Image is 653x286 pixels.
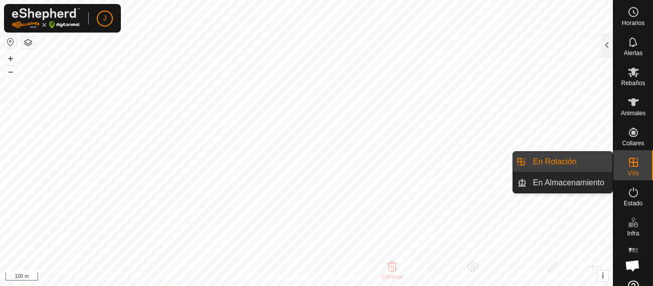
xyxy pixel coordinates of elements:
[527,152,613,172] a: En Rotación
[12,8,80,29] img: Logo Gallagher
[627,230,639,236] span: Infra
[22,37,34,49] button: Capas del Mapa
[602,271,604,280] span: i
[624,200,642,206] span: Estado
[533,156,577,168] span: En Rotación
[624,50,642,56] span: Alertas
[527,173,613,193] a: En Almacenamiento
[627,170,638,176] span: VVs
[619,252,646,279] a: Chat abierto
[5,36,17,48] button: Restablecer Mapa
[622,20,644,26] span: Horarios
[5,53,17,65] button: +
[616,260,650,272] span: Mapa de Calor
[5,66,17,78] button: –
[621,110,645,116] span: Animales
[597,270,608,281] button: i
[324,273,358,282] a: Contáctenos
[255,273,312,282] a: Política de Privacidad
[103,13,107,24] span: J
[513,173,612,193] li: En Almacenamiento
[621,80,645,86] span: Rebaños
[533,177,604,189] span: En Almacenamiento
[622,140,644,146] span: Collares
[513,152,612,172] li: En Rotación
